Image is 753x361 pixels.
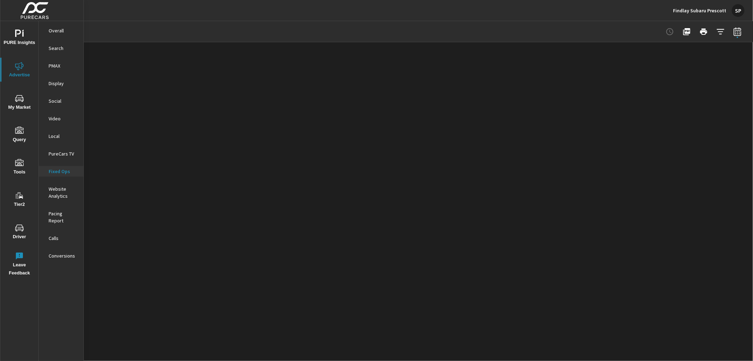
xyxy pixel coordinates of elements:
[39,43,84,53] div: Search
[49,45,78,52] p: Search
[2,159,36,176] span: Tools
[39,166,84,177] div: Fixed Ops
[49,235,78,242] p: Calls
[39,113,84,124] div: Video
[49,97,78,104] p: Social
[2,224,36,241] span: Driver
[39,131,84,141] div: Local
[39,208,84,226] div: Pacing Report
[39,233,84,243] div: Calls
[49,150,78,157] p: PureCars TV
[2,94,36,112] span: My Market
[49,252,78,259] p: Conversions
[2,30,36,47] span: PURE Insights
[49,168,78,175] p: Fixed Ops
[2,127,36,144] span: Query
[39,148,84,159] div: PureCars TV
[39,96,84,106] div: Social
[49,80,78,87] p: Display
[49,133,78,140] p: Local
[39,251,84,261] div: Conversions
[730,25,745,39] button: Select Date Range
[49,210,78,224] p: Pacing Report
[39,78,84,89] div: Display
[39,61,84,71] div: PMAX
[49,185,78,199] p: Website Analytics
[2,252,36,277] span: Leave Feedback
[2,191,36,209] span: Tier2
[49,27,78,34] p: Overall
[49,62,78,69] p: PMAX
[714,25,728,39] button: Apply Filters
[673,7,726,14] p: Findlay Subaru Prescott
[39,25,84,36] div: Overall
[0,21,38,280] div: nav menu
[680,25,694,39] button: "Export Report to PDF"
[39,184,84,201] div: Website Analytics
[49,115,78,122] p: Video
[697,25,711,39] button: Print Report
[732,4,745,17] div: SP
[2,62,36,79] span: Advertise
